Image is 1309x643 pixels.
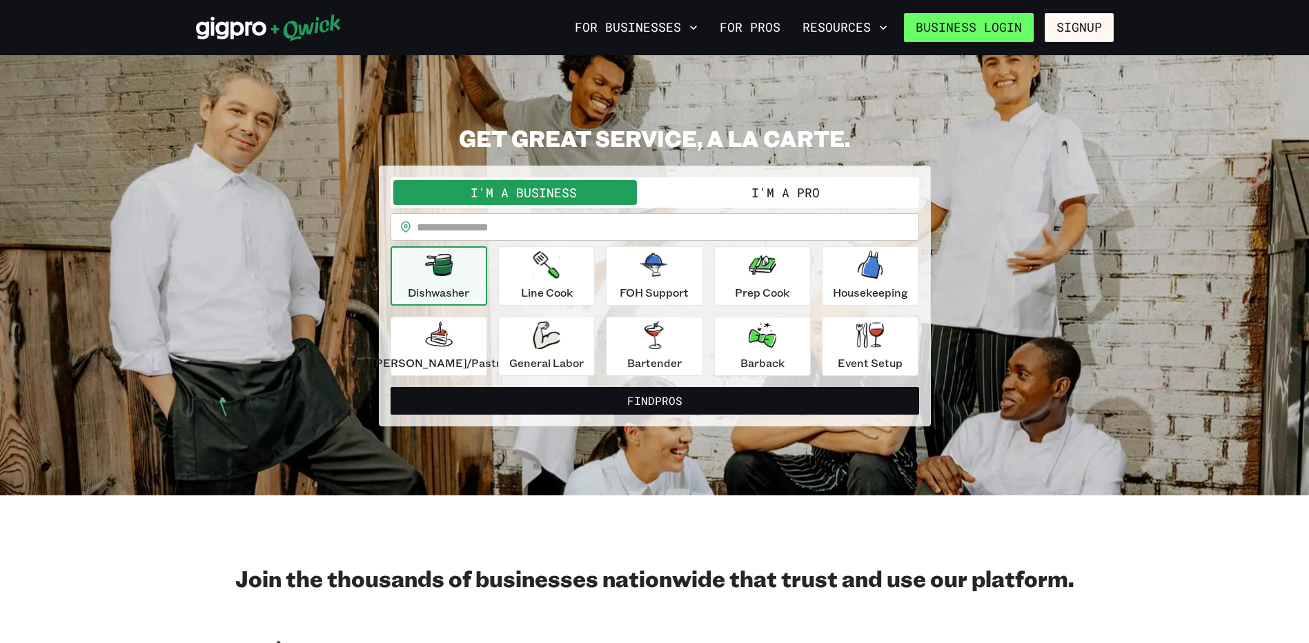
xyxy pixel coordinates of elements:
[714,317,811,376] button: Barback
[833,284,908,301] p: Housekeeping
[740,355,785,371] p: Barback
[620,284,689,301] p: FOH Support
[1045,13,1114,42] button: Signup
[655,180,916,205] button: I'm a Pro
[627,355,682,371] p: Bartender
[735,284,789,301] p: Prep Cook
[714,16,786,39] a: For Pros
[379,124,931,152] h2: GET GREAT SERVICE, A LA CARTE.
[822,317,918,376] button: Event Setup
[391,246,487,306] button: Dishwasher
[498,317,595,376] button: General Labor
[606,317,702,376] button: Bartender
[904,13,1034,42] a: Business Login
[509,355,584,371] p: General Labor
[838,355,903,371] p: Event Setup
[371,355,506,371] p: [PERSON_NAME]/Pastry
[393,180,655,205] button: I'm a Business
[714,246,811,306] button: Prep Cook
[606,246,702,306] button: FOH Support
[797,16,893,39] button: Resources
[196,564,1114,592] h2: Join the thousands of businesses nationwide that trust and use our platform.
[822,246,918,306] button: Housekeeping
[569,16,703,39] button: For Businesses
[498,246,595,306] button: Line Cook
[521,284,573,301] p: Line Cook
[408,284,469,301] p: Dishwasher
[391,317,487,376] button: [PERSON_NAME]/Pastry
[391,387,919,415] button: FindPros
